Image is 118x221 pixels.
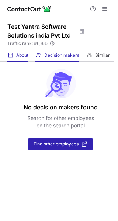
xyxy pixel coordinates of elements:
[44,52,79,58] span: Decision makers
[95,52,110,58] span: Similar
[24,103,98,112] header: No decision makers found
[7,4,52,13] img: ContactOut v5.3.10
[16,52,28,58] span: About
[7,41,48,46] span: Traffic rank: # 6,883
[27,115,94,129] p: Search for other employees on the search portal
[45,69,76,98] img: No leads found
[7,22,74,40] h1: Test Yantra Software Solutions india Pvt Ltd
[34,141,79,147] span: Find other employees
[28,138,93,150] button: Find other employees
